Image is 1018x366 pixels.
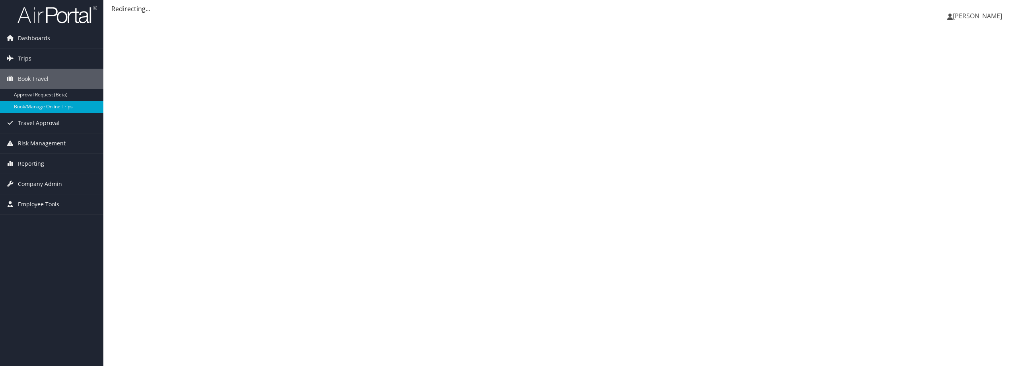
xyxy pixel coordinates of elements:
span: Reporting [18,154,44,174]
div: Redirecting... [111,4,1010,14]
span: Employee Tools [18,194,59,214]
span: [PERSON_NAME] [953,12,1002,20]
span: Company Admin [18,174,62,194]
img: airportal-logo.png [17,5,97,24]
span: Trips [18,49,31,69]
span: Book Travel [18,69,49,89]
span: Risk Management [18,133,66,153]
span: Dashboards [18,28,50,48]
a: [PERSON_NAME] [947,4,1010,28]
span: Travel Approval [18,113,60,133]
